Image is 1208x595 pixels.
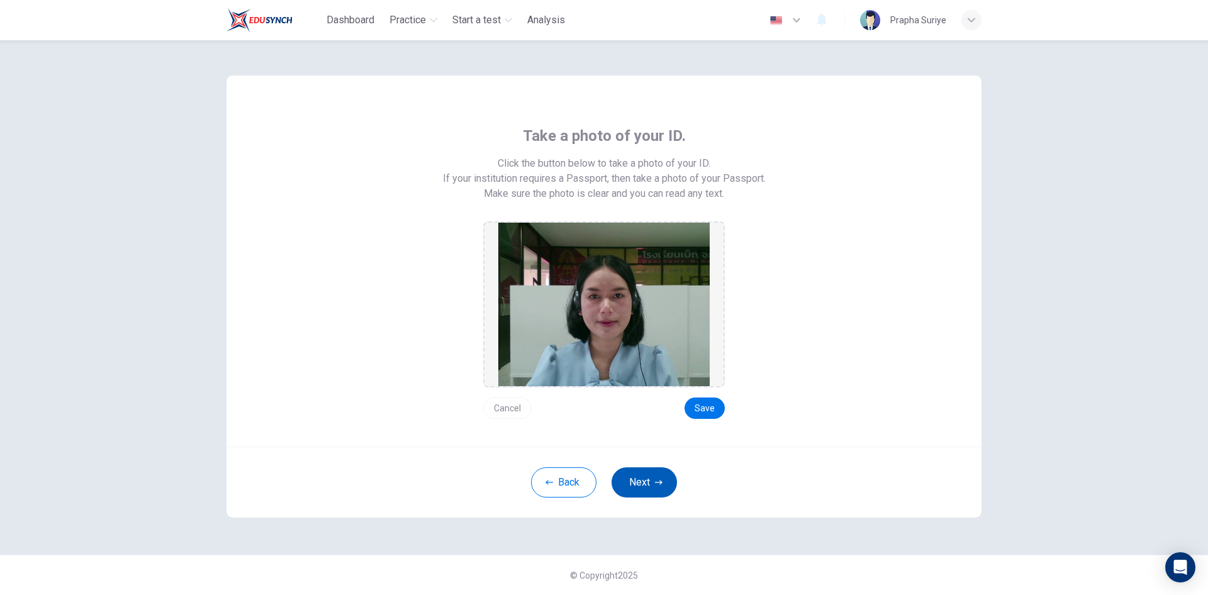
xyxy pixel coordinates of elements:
button: Practice [384,9,442,31]
span: Take a photo of your ID. [523,126,686,146]
button: Next [612,467,677,498]
div: Prapha Suriye [890,13,946,28]
img: en [768,16,784,25]
span: Analysis [527,13,565,28]
div: Open Intercom Messenger [1165,552,1195,582]
button: Save [685,398,725,419]
img: Profile picture [860,10,880,30]
a: Train Test logo [226,8,322,33]
span: Dashboard [327,13,374,28]
img: Train Test logo [226,8,293,33]
span: Make sure the photo is clear and you can read any text. [484,186,724,201]
button: Back [531,467,596,498]
button: Dashboard [322,9,379,31]
img: preview screemshot [498,223,710,386]
span: Practice [389,13,426,28]
span: Click the button below to take a photo of your ID. If your institution requires a Passport, then ... [443,156,766,186]
button: Cancel [483,398,532,419]
span: © Copyright 2025 [570,570,638,581]
button: Start a test [447,9,517,31]
span: Start a test [452,13,501,28]
button: Analysis [522,9,570,31]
